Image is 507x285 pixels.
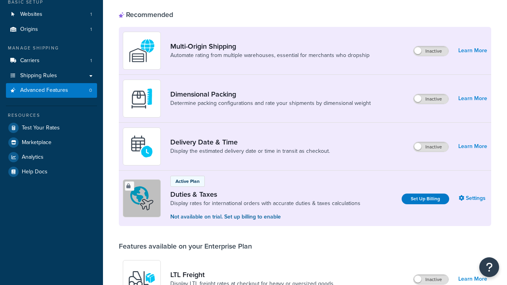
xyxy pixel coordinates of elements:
[170,42,370,51] a: Multi-Origin Shipping
[458,274,487,285] a: Learn More
[414,46,448,56] label: Inactive
[6,112,97,119] div: Resources
[90,57,92,64] span: 1
[459,193,487,204] a: Settings
[170,51,370,59] a: Automate rating from multiple warehouses, essential for merchants who dropship
[6,7,97,22] a: Websites1
[170,99,371,107] a: Determine packing configurations and rate your shipments by dimensional weight
[90,11,92,18] span: 1
[6,7,97,22] li: Websites
[414,142,448,152] label: Inactive
[6,121,97,135] a: Test Your Rates
[6,68,97,83] a: Shipping Rules
[119,242,252,251] div: Features available on your Enterprise Plan
[6,22,97,37] a: Origins1
[22,125,60,131] span: Test Your Rates
[22,154,44,161] span: Analytics
[6,165,97,179] a: Help Docs
[119,10,173,19] div: Recommended
[89,87,92,94] span: 0
[170,190,360,199] a: Duties & Taxes
[458,93,487,104] a: Learn More
[90,26,92,33] span: 1
[479,257,499,277] button: Open Resource Center
[6,83,97,98] li: Advanced Features
[170,90,371,99] a: Dimensional Packing
[20,72,57,79] span: Shipping Rules
[170,138,330,146] a: Delivery Date & Time
[414,94,448,104] label: Inactive
[170,199,360,207] a: Display rates for international orders with accurate duties & taxes calculations
[6,45,97,51] div: Manage Shipping
[6,83,97,98] a: Advanced Features0
[6,53,97,68] li: Carriers
[20,11,42,18] span: Websites
[20,26,38,33] span: Origins
[6,22,97,37] li: Origins
[175,178,200,185] p: Active Plan
[170,213,360,221] p: Not available on trial. Set up billing to enable
[22,169,48,175] span: Help Docs
[402,194,449,204] a: Set Up Billing
[128,37,156,65] img: WatD5o0RtDAAAAAElFTkSuQmCC
[128,85,156,112] img: DTVBYsAAAAAASUVORK5CYII=
[414,275,448,284] label: Inactive
[458,141,487,152] a: Learn More
[20,57,40,64] span: Carriers
[128,133,156,160] img: gfkeb5ejjkALwAAAABJRU5ErkJggg==
[170,147,330,155] a: Display the estimated delivery date or time in transit as checkout.
[170,270,334,279] a: LTL Freight
[20,87,68,94] span: Advanced Features
[6,53,97,68] a: Carriers1
[6,135,97,150] a: Marketplace
[22,139,51,146] span: Marketplace
[6,150,97,164] a: Analytics
[458,45,487,56] a: Learn More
